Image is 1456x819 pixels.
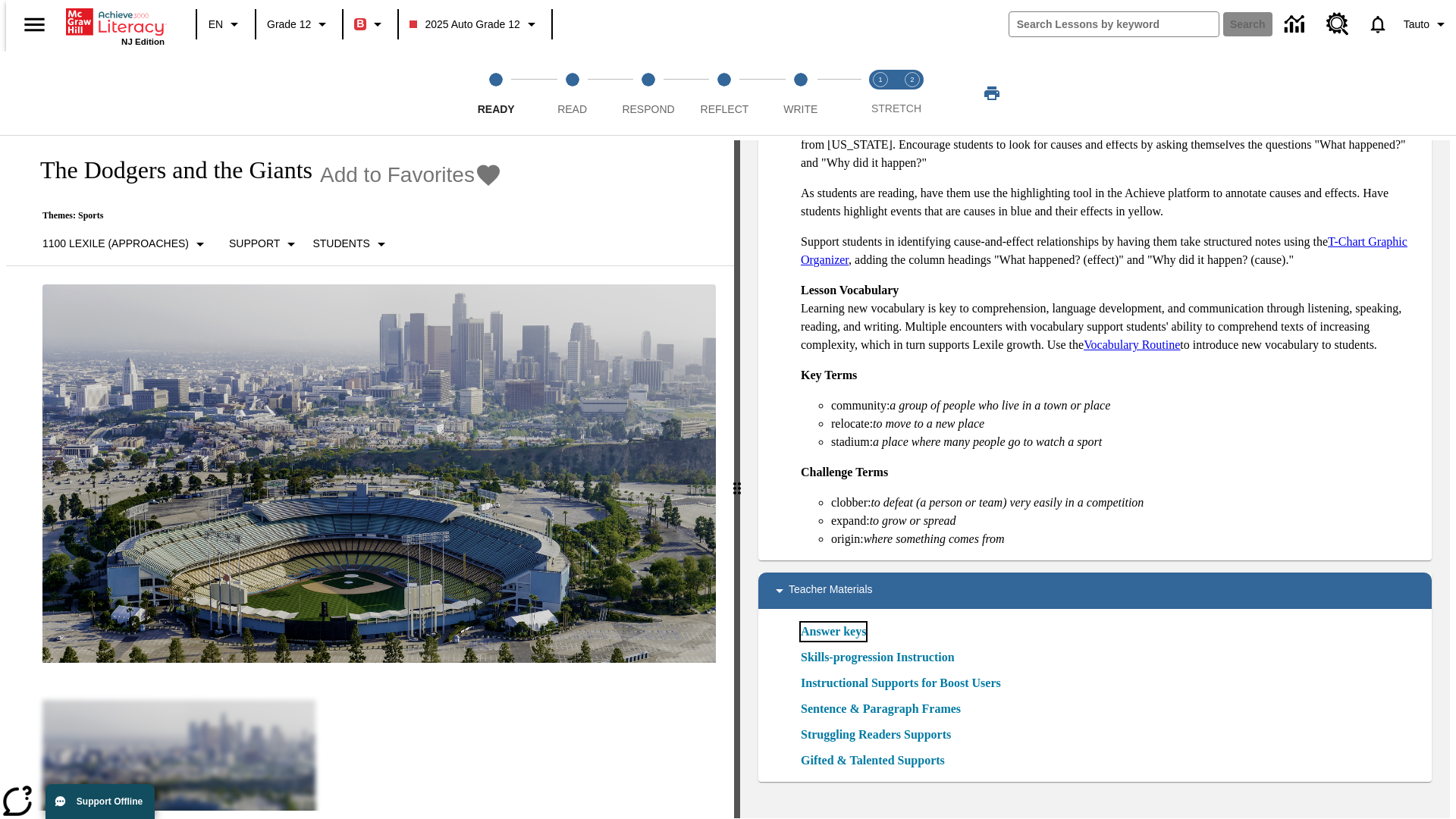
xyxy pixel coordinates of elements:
p: Students [312,236,369,252]
button: Write step 5 of 5 [757,52,845,135]
p: Support [229,236,280,252]
button: Select Lexile, 1100 Lexile (Approaches) [36,231,215,258]
span: Tauto [1404,17,1429,33]
button: Reflect step 4 of 5 [680,52,768,135]
span: Support Offline [77,796,143,807]
em: people who live in a town or place [943,399,1110,412]
button: Boost Class color is red. Change class color [348,11,393,38]
button: Scaffolds, Support [223,231,306,258]
button: Support Offline [45,784,155,819]
a: Gifted & Talented Supports [801,752,954,770]
div: Home [66,5,165,46]
button: Read step 2 of 5 [528,52,616,135]
span: Ready [478,103,515,115]
button: Stretch Read step 1 of 2 [858,52,902,135]
button: Respond step 3 of 5 [604,52,692,135]
a: Vocabulary Routine [1084,338,1180,351]
li: origin: [831,530,1420,548]
button: Select Student [306,231,396,258]
a: Sentence & Paragraph Frames, Will open in new browser window or tab [801,700,961,718]
button: Ready step 1 of 5 [452,52,540,135]
em: a group of [890,399,940,412]
button: Profile/Settings [1398,11,1456,38]
button: Open side menu [12,2,57,47]
strong: Lesson Vocabulary [801,284,899,297]
em: to defeat (a person or team) very easily in a competition [871,496,1144,509]
span: B [356,14,364,33]
a: Data Center [1276,4,1317,45]
p: Themes: Sports [24,210,502,221]
p: Teacher Materials [789,582,873,600]
span: NJ Edition [121,37,165,46]
p: Support students in identifying cause-and-effect relationships by having them take structured not... [801,233,1420,269]
h1: The Dodgers and the Giants [24,156,312,184]
img: Dodgers stadium. [42,284,716,664]
a: Instructional Supports for Boost Users, Will open in new browser window or tab [801,674,1001,692]
button: Add to Favorites - The Dodgers and the Giants [320,162,502,188]
span: Add to Favorites [320,163,475,187]
a: Struggling Readers Supports [801,726,960,744]
text: 1 [878,76,882,83]
div: activity [740,140,1450,818]
span: Read [557,103,587,115]
a: Skills-progression Instruction, Will open in new browser window or tab [801,648,955,667]
div: Press Enter or Spacebar and then press right and left arrow keys to move the slider [734,140,740,818]
a: Notifications [1358,5,1398,44]
em: where something comes from [864,532,1005,545]
span: EN [209,17,223,33]
a: Answer keys, Will open in new browser window or tab [801,623,866,641]
button: Grade: Grade 12, Select a grade [261,11,337,38]
span: Write [783,103,817,115]
em: a place where many people go to watch a sport [873,435,1102,448]
div: reading [6,140,734,811]
span: Respond [622,103,674,115]
strong: Key Terms [801,369,857,381]
li: community: [831,397,1420,415]
strong: Challenge Terms [801,466,888,479]
p: As students are reading, have them use the highlighting tool in the Achieve platform to annotate ... [801,184,1420,221]
span: Reflect [701,103,749,115]
p: Learning new vocabulary is key to comprehension, language development, and communication through ... [801,281,1420,354]
span: 2025 Auto Grade 12 [409,17,519,33]
em: to move to a new place [873,417,984,430]
button: Class: 2025 Auto Grade 12, Select your class [403,11,546,38]
a: Resource Center, Will open in new tab [1317,4,1358,45]
button: Stretch Respond step 2 of 2 [890,52,934,135]
a: T-Chart Graphic Organizer [801,235,1407,266]
text: 2 [910,76,914,83]
p: Explain to students that as they read [DATE] article, they will learn more about two baseball tea... [801,118,1420,172]
li: relocate: [831,415,1420,433]
li: clobber: [831,494,1420,512]
button: Language: EN, Select a language [202,11,250,38]
p: 1100 Lexile (Approaches) [42,236,189,252]
em: to grow or spread [870,514,956,527]
input: search field [1009,12,1219,36]
span: Grade 12 [267,17,311,33]
li: expand: [831,512,1420,530]
span: STRETCH [871,102,921,115]
div: Teacher Materials [758,573,1432,609]
li: stadium: [831,433,1420,451]
button: Print [968,80,1016,107]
